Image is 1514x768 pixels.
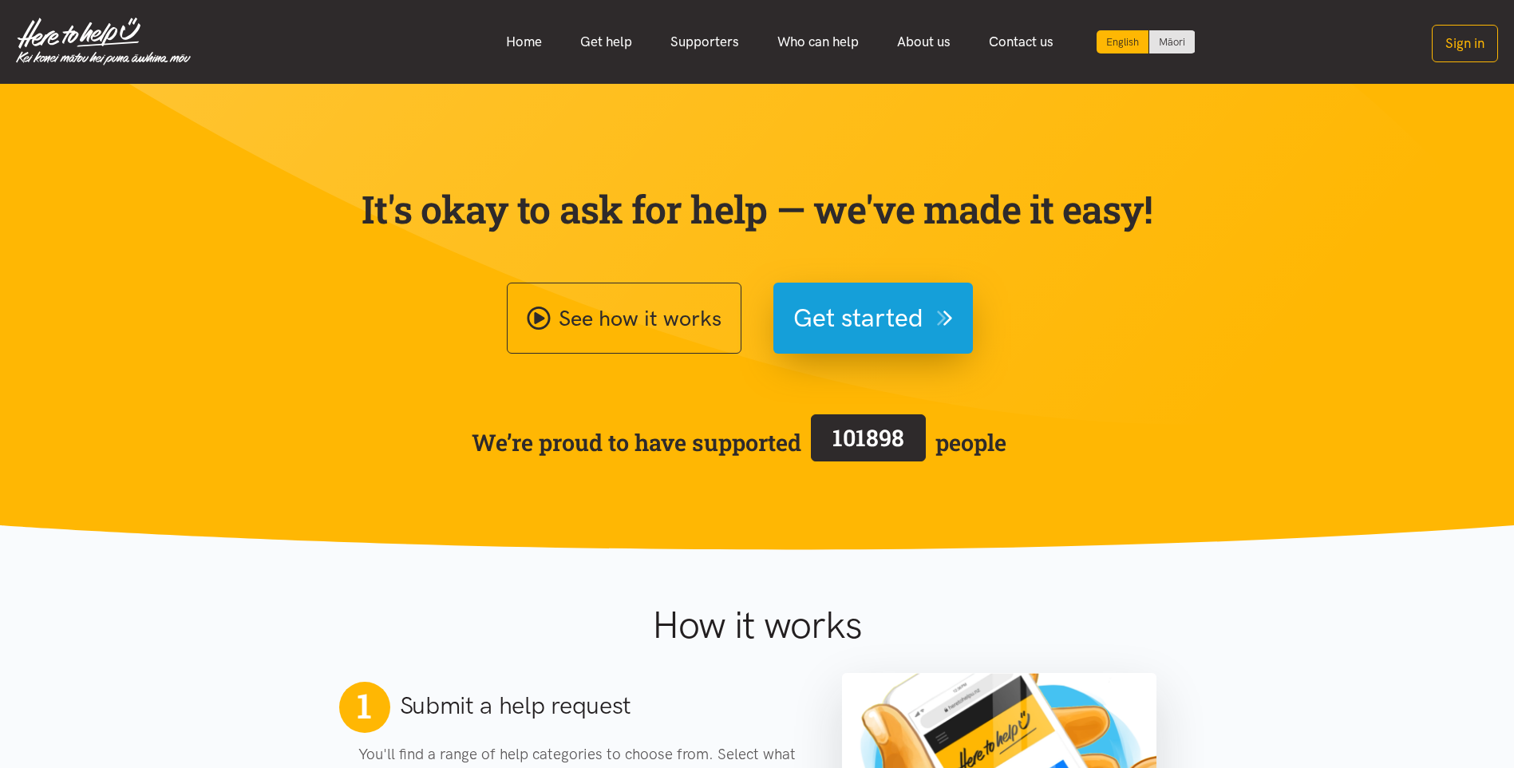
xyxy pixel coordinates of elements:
button: Get started [773,283,973,354]
div: Current language [1097,30,1149,53]
h2: Submit a help request [400,689,632,722]
a: Who can help [758,25,878,59]
button: Sign in [1432,25,1498,62]
a: Contact us [970,25,1073,59]
span: 101898 [832,422,904,453]
span: 1 [357,685,371,726]
span: We’re proud to have supported people [472,411,1006,473]
a: Switch to Te Reo Māori [1149,30,1195,53]
div: Language toggle [1097,30,1196,53]
img: Home [16,18,191,65]
p: It's okay to ask for help — we've made it easy! [358,186,1156,232]
a: Get help [561,25,651,59]
h1: How it works [496,602,1018,648]
a: 101898 [801,411,935,473]
a: Supporters [651,25,758,59]
a: About us [878,25,970,59]
a: Home [487,25,561,59]
span: Get started [793,298,923,338]
a: See how it works [507,283,741,354]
